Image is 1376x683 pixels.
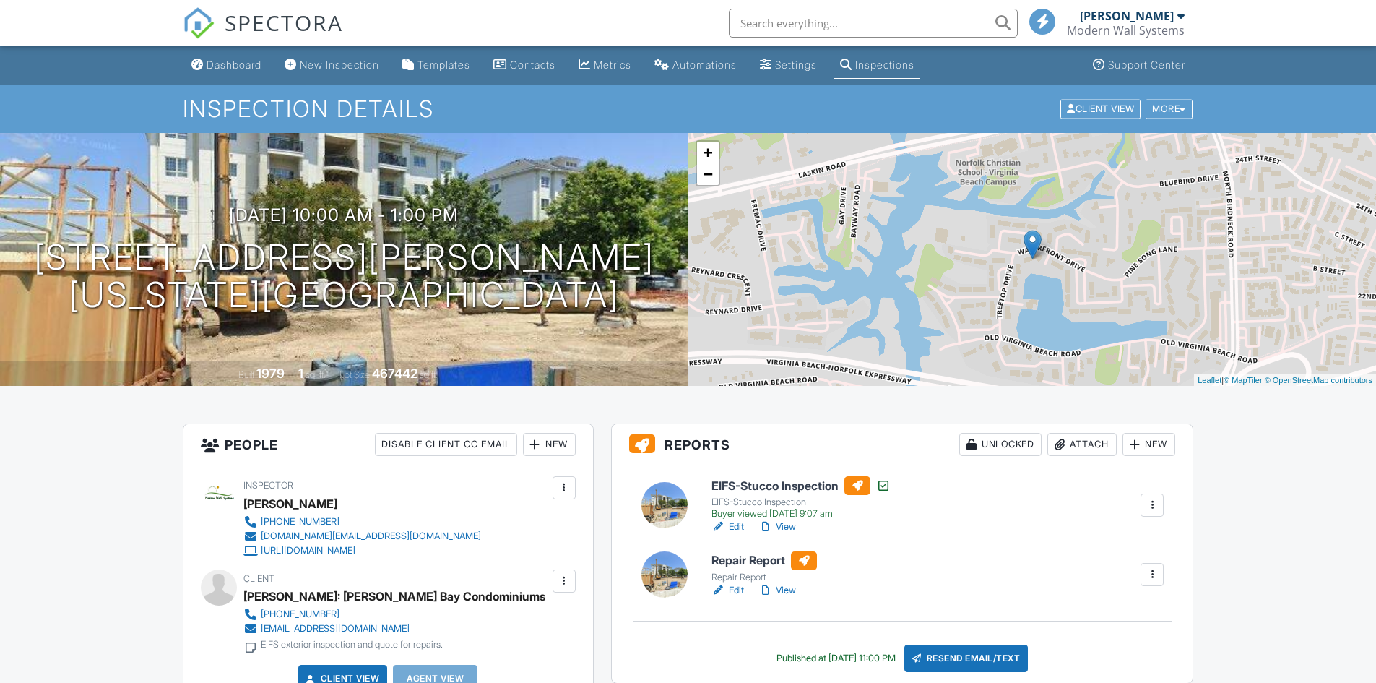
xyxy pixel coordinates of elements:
a: Metrics [573,52,637,79]
h6: Repair Report [711,551,817,570]
a: Dashboard [186,52,267,79]
a: [PHONE_NUMBER] [243,515,481,529]
div: EIFS-Stucco Inspection [711,497,891,508]
a: Zoom out [697,163,719,185]
div: [PHONE_NUMBER] [261,516,339,528]
a: Zoom in [697,142,719,163]
a: Client View [1059,103,1144,113]
div: Modern Wall Systems [1067,23,1185,38]
h3: [DATE] 10:00 am - 1:00 pm [229,205,459,225]
div: [PERSON_NAME] [243,493,337,515]
div: [PERSON_NAME]: [PERSON_NAME] Bay Condominiums [243,585,545,607]
span: Client [243,573,274,584]
div: Buyer viewed [DATE] 9:07 am [711,508,891,520]
a: Repair Report Repair Report [711,551,817,583]
div: Published at [DATE] 11:00 PM [776,653,896,664]
span: sq.ft. [420,369,438,380]
a: Contacts [488,52,561,79]
div: [URL][DOMAIN_NAME] [261,545,355,557]
div: Attach [1047,433,1117,456]
a: [PHONE_NUMBER] [243,607,534,622]
div: Automations [672,59,737,71]
div: [DOMAIN_NAME][EMAIL_ADDRESS][DOMAIN_NAME] [261,530,481,542]
a: Inspections [834,52,920,79]
a: Edit [711,583,744,598]
div: More [1146,99,1193,119]
input: Search everything... [729,9,1018,38]
div: Settings [775,59,817,71]
a: [DOMAIN_NAME][EMAIL_ADDRESS][DOMAIN_NAME] [243,529,481,544]
div: New Inspection [300,59,379,71]
div: New [523,433,576,456]
div: [PHONE_NUMBER] [261,609,339,620]
img: The Best Home Inspection Software - Spectora [183,7,215,39]
a: Settings [754,52,823,79]
h1: [STREET_ADDRESS][PERSON_NAME] [US_STATE][GEOGRAPHIC_DATA] [34,239,654,315]
a: SPECTORA [183,20,343,50]
a: Leaflet [1198,376,1221,385]
a: New Inspection [279,52,385,79]
a: View [758,583,796,598]
div: Client View [1060,99,1141,119]
div: Unlocked [959,433,1042,456]
div: Metrics [594,59,631,71]
div: Repair Report [711,572,817,583]
h3: People [183,424,593,465]
div: [EMAIL_ADDRESS][DOMAIN_NAME] [261,623,410,635]
h3: Reports [612,424,1193,465]
a: [URL][DOMAIN_NAME] [243,544,481,558]
a: Automations (Basic) [649,52,743,79]
div: Support Center [1108,59,1185,71]
span: Lot Size [339,369,370,380]
div: Inspections [855,59,914,71]
div: 1979 [256,366,285,381]
a: View [758,520,796,534]
h1: Inspection Details [183,96,1194,121]
span: Inspector [243,480,293,491]
div: EIFS exterior inspection and quote for repairs. [261,639,443,650]
div: | [1194,374,1376,387]
div: 1 [298,366,303,381]
a: EIFS-Stucco Inspection EIFS-Stucco Inspection Buyer viewed [DATE] 9:07 am [711,476,891,520]
span: Built [238,369,254,380]
span: sq. ft. [306,369,326,380]
div: Disable Client CC Email [375,433,517,456]
div: New [1122,433,1175,456]
div: Resend Email/Text [904,645,1029,672]
a: Support Center [1087,52,1191,79]
a: [EMAIL_ADDRESS][DOMAIN_NAME] [243,622,534,636]
div: [PERSON_NAME] [1080,9,1174,23]
a: © OpenStreetMap contributors [1265,376,1372,385]
a: Templates [397,52,476,79]
div: Dashboard [207,59,261,71]
a: Edit [711,520,744,534]
div: Templates [417,59,470,71]
a: © MapTiler [1224,376,1263,385]
div: Contacts [510,59,555,71]
span: SPECTORA [225,7,343,38]
h6: EIFS-Stucco Inspection [711,476,891,495]
div: 467442 [372,366,417,381]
